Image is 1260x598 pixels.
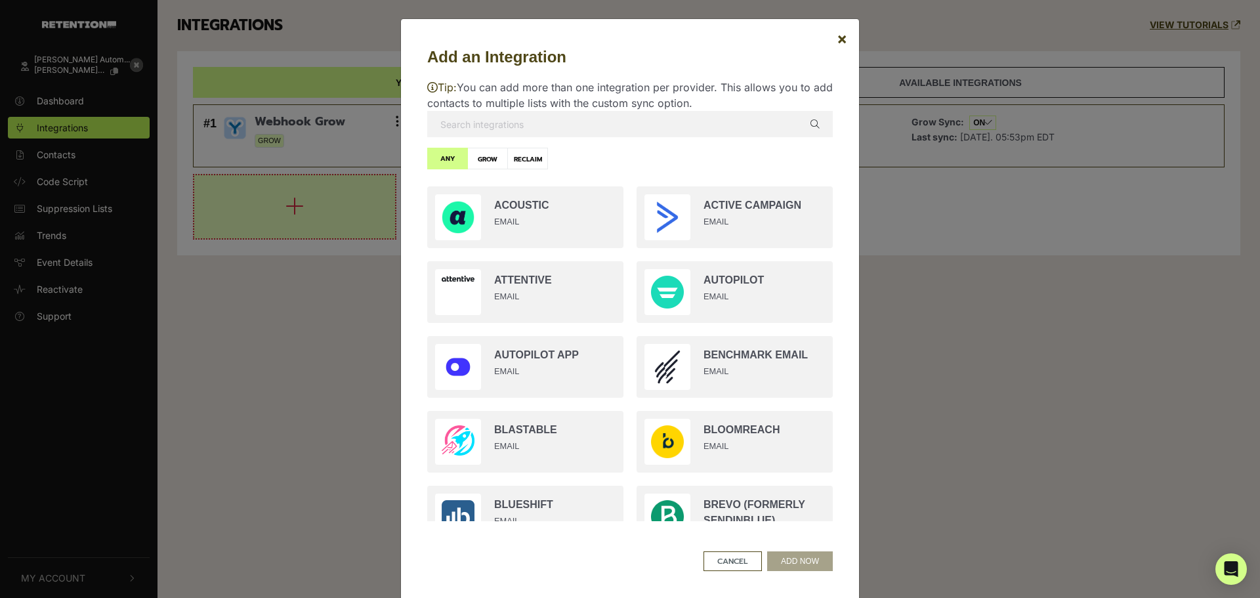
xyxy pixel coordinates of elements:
span: × [837,29,847,48]
div: Open Intercom Messenger [1215,553,1247,585]
p: You can add more than one integration per provider. This allows you to add contacts to multiple l... [427,79,833,111]
input: Search integrations [427,111,833,137]
button: Close [826,20,858,57]
label: ANY [427,148,468,169]
label: RECLAIM [507,148,548,169]
label: GROW [467,148,508,169]
span: Tip: [427,81,457,94]
h5: Add an Integration [427,45,833,69]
